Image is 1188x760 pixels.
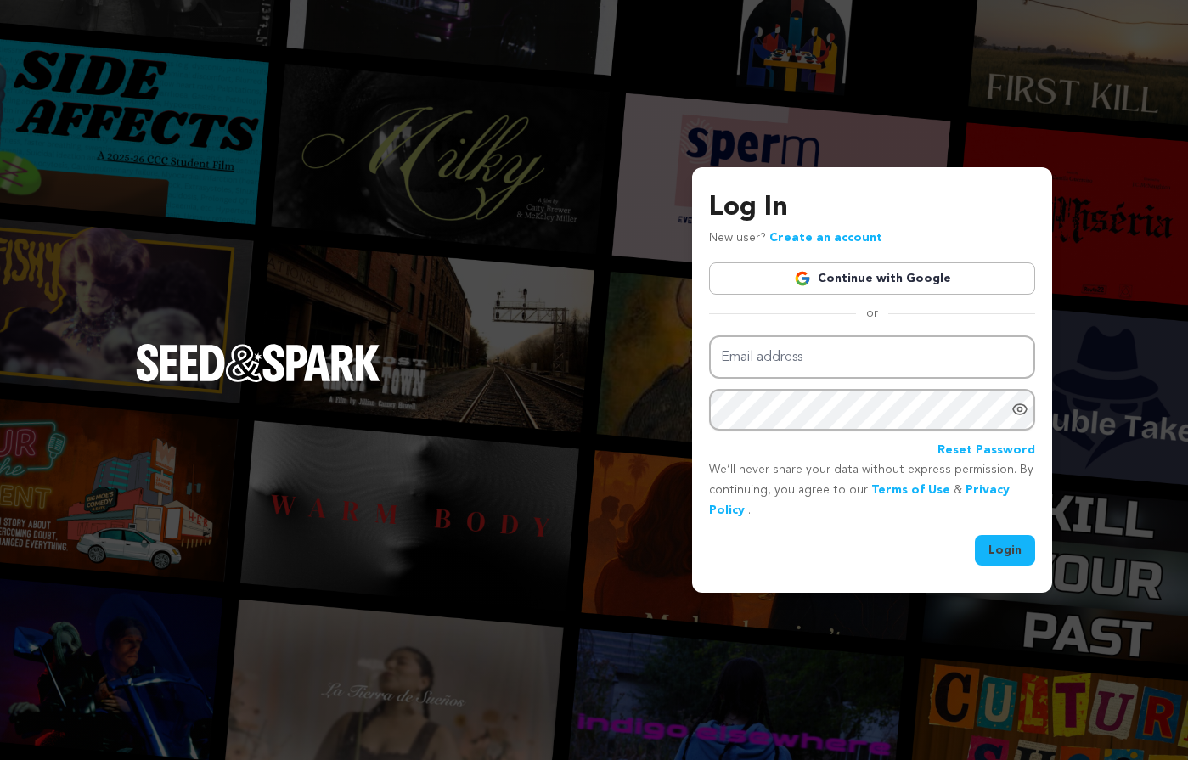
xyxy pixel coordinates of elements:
[794,270,811,287] img: Google logo
[856,305,888,322] span: or
[709,335,1035,379] input: Email address
[937,441,1035,461] a: Reset Password
[709,460,1035,521] p: We’ll never share your data without express permission. By continuing, you agree to our & .
[975,535,1035,566] button: Login
[709,188,1035,228] h3: Log In
[709,484,1010,516] a: Privacy Policy
[1011,401,1028,418] a: Show password as plain text. Warning: this will display your password on the screen.
[769,232,882,244] a: Create an account
[136,344,380,415] a: Seed&Spark Homepage
[136,344,380,381] img: Seed&Spark Logo
[709,262,1035,295] a: Continue with Google
[871,484,950,496] a: Terms of Use
[709,228,882,249] p: New user?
